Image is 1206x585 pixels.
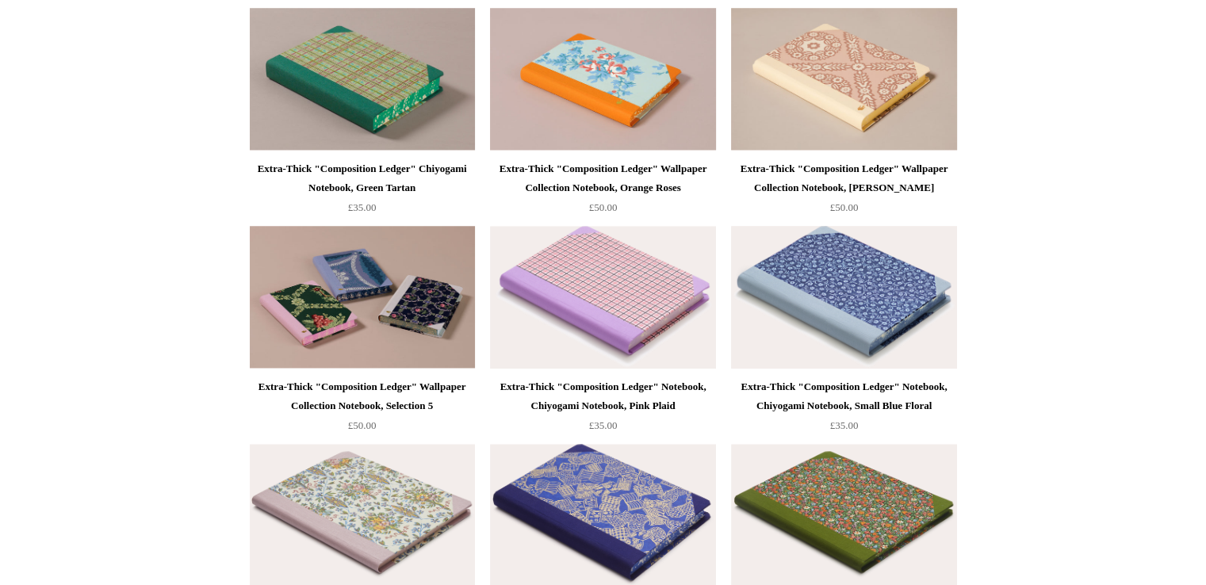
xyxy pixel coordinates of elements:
img: Extra-Thick "Composition Ledger" Wallpaper Collection Notebook, Laurel Trellis [731,8,956,151]
img: Extra-Thick "Composition Ledger" Chiyogami Notebook, Green Tartan [250,8,475,151]
a: Extra-Thick "Composition Ledger" Chiyogami Notebook, Green Tartan Extra-Thick "Composition Ledger... [250,8,475,151]
span: £35.00 [589,419,618,431]
img: Extra-Thick "Composition Ledger" Notebook, Chiyogami Notebook, Small Blue Floral [731,226,956,369]
div: Extra-Thick "Composition Ledger" Wallpaper Collection Notebook, Selection 5 [254,377,471,415]
div: Extra-Thick "Composition Ledger" Chiyogami Notebook, Green Tartan [254,159,471,197]
a: Extra-Thick "Composition Ledger" Notebook, Chiyogami Notebook, Pink Plaid Extra-Thick "Compositio... [490,226,715,369]
a: Extra-Thick "Composition Ledger" Wallpaper Collection Notebook, Orange Roses Extra-Thick "Composi... [490,8,715,151]
span: £35.00 [830,419,859,431]
span: £50.00 [589,201,618,213]
div: Extra-Thick "Composition Ledger" Wallpaper Collection Notebook, Orange Roses [494,159,711,197]
a: Extra-Thick "Composition Ledger" Notebook, Chiyogami Notebook, Small Blue Floral £35.00 [731,377,956,442]
img: Extra-Thick "Composition Ledger" Notebook, Chiyogami Notebook, Pink Plaid [490,226,715,369]
a: Extra-Thick "Composition Ledger" Wallpaper Collection Notebook, Orange Roses £50.00 [490,159,715,224]
a: Extra-Thick "Composition Ledger" Wallpaper Collection Notebook, Laurel Trellis Extra-Thick "Compo... [731,8,956,151]
div: Extra-Thick "Composition Ledger" Notebook, Chiyogami Notebook, Small Blue Floral [735,377,952,415]
a: Extra-Thick "Composition Ledger" Chiyogami Notebook, Green Tartan £35.00 [250,159,475,224]
span: £50.00 [830,201,859,213]
img: Extra-Thick "Composition Ledger" Wallpaper Collection Notebook, Selection 5 [250,226,475,369]
img: Extra-Thick "Composition Ledger" Wallpaper Collection Notebook, Orange Roses [490,8,715,151]
a: Extra-Thick "Composition Ledger" Wallpaper Collection Notebook, Selection 5 Extra-Thick "Composit... [250,226,475,369]
span: £50.00 [348,419,377,431]
a: Extra-Thick "Composition Ledger" Notebook, Chiyogami Notebook, Small Blue Floral Extra-Thick "Com... [731,226,956,369]
div: Extra-Thick "Composition Ledger" Wallpaper Collection Notebook, [PERSON_NAME] [735,159,952,197]
div: Extra-Thick "Composition Ledger" Notebook, Chiyogami Notebook, Pink Plaid [494,377,711,415]
a: Extra-Thick "Composition Ledger" Wallpaper Collection Notebook, [PERSON_NAME] £50.00 [731,159,956,224]
a: Extra-Thick "Composition Ledger" Notebook, Chiyogami Notebook, Pink Plaid £35.00 [490,377,715,442]
a: Extra-Thick "Composition Ledger" Wallpaper Collection Notebook, Selection 5 £50.00 [250,377,475,442]
span: £35.00 [348,201,377,213]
